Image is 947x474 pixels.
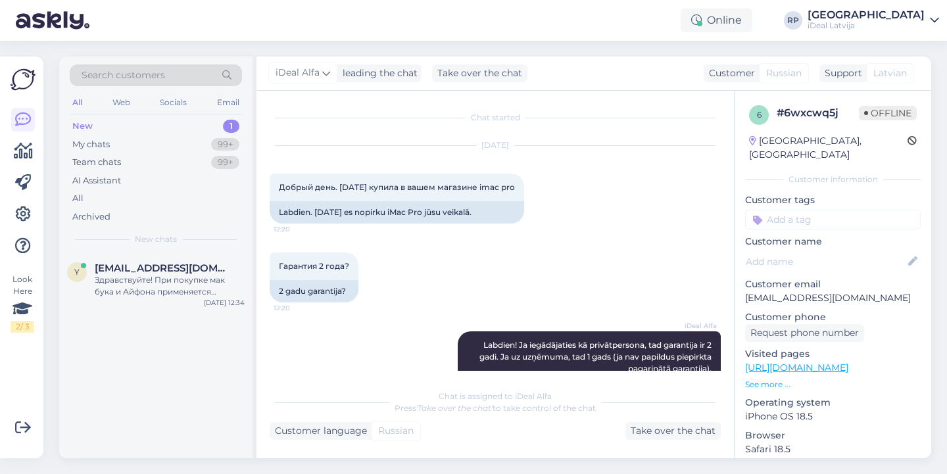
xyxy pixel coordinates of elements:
span: Press to take control of the chat [395,403,596,413]
div: Customer information [745,174,921,185]
span: yuliya.mishhenko84g@gmail.com [95,262,231,274]
div: 2 gadu garantija? [270,280,358,302]
div: 99+ [211,156,239,169]
a: [URL][DOMAIN_NAME] [745,362,848,373]
span: 6 [757,110,762,120]
div: 2 / 3 [11,321,34,333]
p: Customer email [745,277,921,291]
div: Socials [157,94,189,111]
img: Askly Logo [11,67,36,92]
div: Take over the chat [432,64,527,82]
span: Latvian [873,66,907,80]
div: [DATE] 12:34 [204,298,245,308]
p: Visited pages [745,347,921,361]
div: Request phone number [745,324,864,342]
div: Здравствуйте! При покупке мак бука и Айфона применяется скидка? [95,274,245,298]
div: All [72,192,84,205]
div: New [72,120,93,133]
input: Add a tag [745,210,921,229]
span: New chats [135,233,177,245]
p: iPhone OS 18.5 [745,410,921,423]
span: 12:20 [274,224,323,234]
div: Take over the chat [625,422,721,440]
span: Добрый день. [DATE] купила в вашем магазине imac pro [279,182,515,192]
div: [DATE] [270,139,721,151]
div: # 6wxcwq5j [777,105,859,121]
div: All [70,94,85,111]
div: My chats [72,138,110,151]
p: Customer tags [745,193,921,207]
div: [GEOGRAPHIC_DATA], [GEOGRAPHIC_DATA] [749,134,908,162]
span: Offline [859,106,917,120]
div: Email [214,94,242,111]
p: [EMAIL_ADDRESS][DOMAIN_NAME] [745,291,921,305]
span: Russian [378,424,414,438]
div: AI Assistant [72,174,121,187]
p: Customer phone [745,310,921,324]
span: y [74,267,80,277]
div: 1 [223,120,239,133]
div: Web [110,94,133,111]
div: 99+ [211,138,239,151]
div: Team chats [72,156,121,169]
p: Operating system [745,396,921,410]
div: RP [784,11,802,30]
span: Labdien! Ja iegādājaties kā privātpersona, tad garantija ir 2 gadi. Ja uz uzņēmuma, tad 1 gads (j... [479,340,714,373]
input: Add name [746,254,906,269]
div: Archived [72,210,110,224]
span: Chat is assigned to iDeal Alfa [439,391,552,401]
i: 'Take over the chat' [416,403,493,413]
div: Labdien. [DATE] es nopirku iMac Pro jūsu veikalā. [270,201,524,224]
div: Support [819,66,862,80]
div: [GEOGRAPHIC_DATA] [808,10,925,20]
span: iDeal Alfa [276,66,320,80]
div: Online [681,9,752,32]
p: Customer name [745,235,921,249]
div: leading the chat [337,66,418,80]
span: Search customers [82,68,165,82]
span: Гарантия 2 года? [279,261,349,271]
div: Customer language [270,424,367,438]
p: Browser [745,429,921,442]
div: Chat started [270,112,721,124]
span: iDeal Alfa [668,321,717,331]
span: 12:20 [274,303,323,313]
span: Russian [766,66,802,80]
div: Customer [704,66,755,80]
div: Look Here [11,273,34,333]
a: [GEOGRAPHIC_DATA]iDeal Latvija [808,10,939,31]
p: Safari 18.5 [745,442,921,456]
div: iDeal Latvija [808,20,925,31]
p: See more ... [745,379,921,391]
